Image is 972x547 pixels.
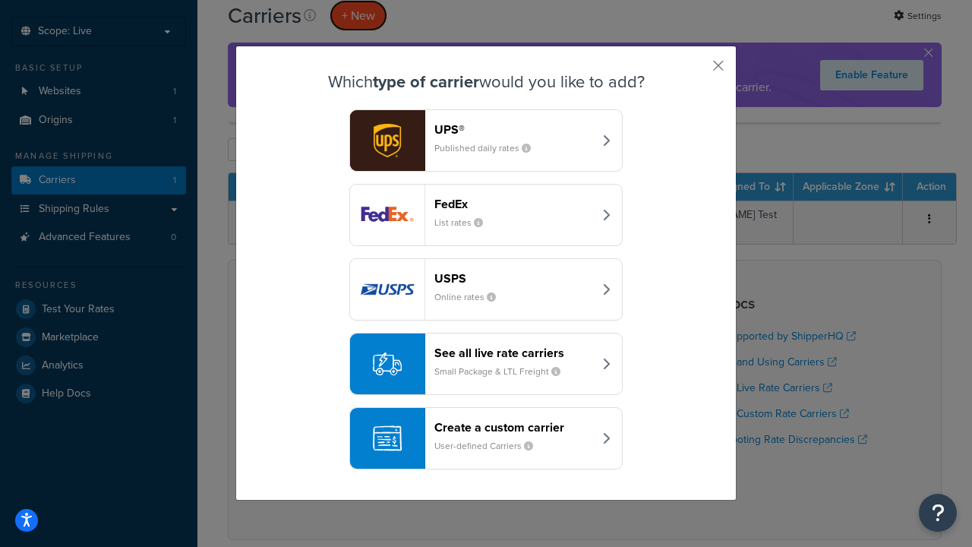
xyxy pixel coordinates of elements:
[349,333,623,395] button: See all live rate carriersSmall Package & LTL Freight
[373,69,479,94] strong: type of carrier
[349,184,623,246] button: fedEx logoFedExList rates
[434,141,543,155] small: Published daily rates
[350,185,424,245] img: fedEx logo
[434,420,593,435] header: Create a custom carrier
[919,494,957,532] button: Open Resource Center
[373,424,402,453] img: icon-carrier-custom-c93b8a24.svg
[434,271,593,286] header: USPS
[350,259,424,320] img: usps logo
[350,110,424,171] img: ups logo
[349,258,623,321] button: usps logoUSPSOnline rates
[434,439,545,453] small: User-defined Carriers
[434,290,508,304] small: Online rates
[434,122,593,137] header: UPS®
[373,349,402,378] img: icon-carrier-liverate-becf4550.svg
[434,346,593,360] header: See all live rate carriers
[274,73,698,91] h3: Which would you like to add?
[434,365,573,378] small: Small Package & LTL Freight
[349,109,623,172] button: ups logoUPS®Published daily rates
[434,216,495,229] small: List rates
[349,407,623,470] button: Create a custom carrierUser-defined Carriers
[434,197,593,211] header: FedEx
